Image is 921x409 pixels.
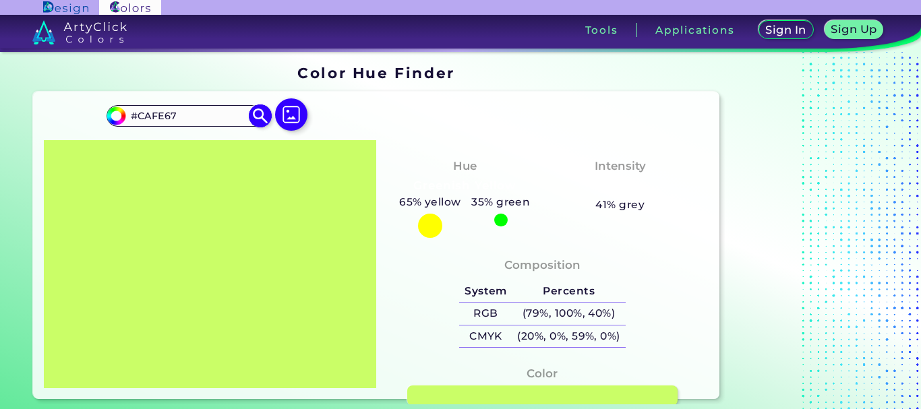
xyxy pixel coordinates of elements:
h5: Sign In [768,25,804,35]
h5: 65% yellow [394,193,466,211]
h5: System [459,280,512,302]
h5: Percents [512,280,626,302]
h3: Greenish Yellow [408,178,521,194]
h4: Color [527,364,558,383]
h5: 41% grey [595,196,645,214]
a: Sign Up [827,22,881,38]
input: type color.. [126,106,251,125]
img: icon picture [275,98,307,131]
a: Sign In [761,22,810,38]
img: ArtyClick Design logo [43,1,88,14]
h5: Sign Up [833,24,875,34]
h4: Intensity [595,156,646,176]
h3: Applications [655,25,734,35]
h3: Medium [589,178,652,194]
img: icon search [249,104,272,127]
h1: Color Hue Finder [297,63,454,83]
h4: Hue [453,156,477,176]
h4: Composition [504,255,581,275]
h3: Tools [585,25,618,35]
h5: (79%, 100%, 40%) [512,303,626,325]
h5: CMYK [459,325,512,348]
h5: 35% green [466,193,535,211]
h5: RGB [459,303,512,325]
h5: (20%, 0%, 59%, 0%) [512,325,626,348]
img: logo_artyclick_colors_white.svg [32,20,127,44]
